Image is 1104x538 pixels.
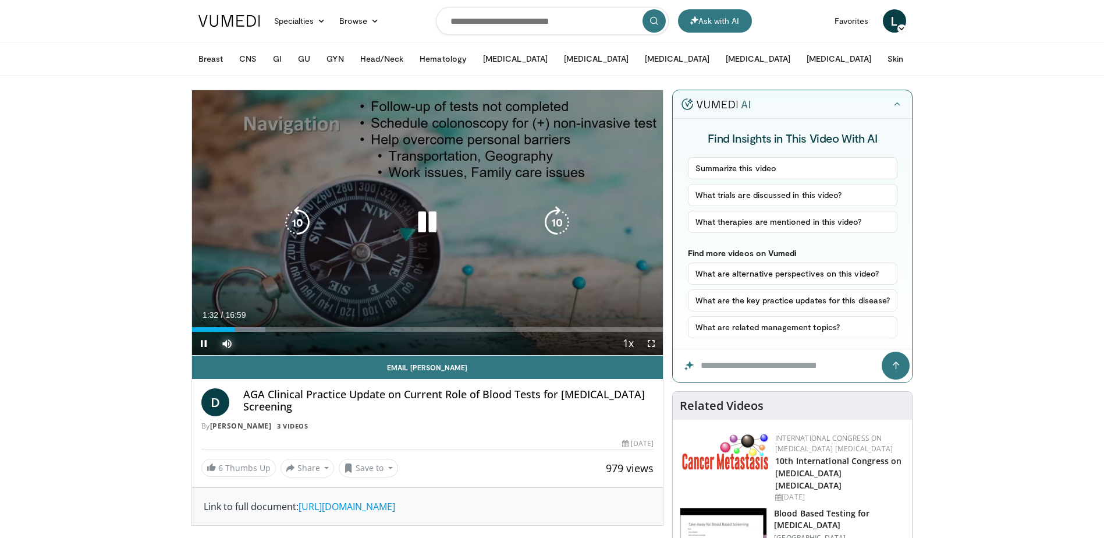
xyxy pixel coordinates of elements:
[192,327,663,332] div: Progress Bar
[681,98,750,110] img: vumedi-ai-logo.v2.svg
[828,9,876,33] a: Favorites
[688,157,898,179] button: Summarize this video
[267,9,333,33] a: Specialties
[218,462,223,473] span: 6
[201,388,229,416] a: D
[281,459,335,477] button: Share
[320,47,350,70] button: GYN
[775,492,903,502] div: [DATE]
[201,421,654,431] div: By
[688,211,898,233] button: What therapies are mentioned in this video?
[192,356,663,379] a: Email [PERSON_NAME]
[688,316,898,338] button: What are related management topics?
[680,399,764,413] h4: Related Videos
[606,461,654,475] span: 979 views
[622,438,654,449] div: [DATE]
[204,500,652,514] div: Link to full document:
[719,47,797,70] button: [MEDICAL_DATA]
[557,47,636,70] button: [MEDICAL_DATA]
[883,9,906,33] a: L
[775,455,901,491] a: 10th International Congress on [MEDICAL_DATA] [MEDICAL_DATA]
[339,459,398,477] button: Save to
[775,433,893,454] a: International Congress on [MEDICAL_DATA] [MEDICAL_DATA]
[353,47,411,70] button: Head/Neck
[243,388,654,413] h4: AGA Clinical Practice Update on Current Role of Blood Tests for [MEDICAL_DATA] Screening
[203,310,218,320] span: 1:32
[616,332,640,355] button: Playback Rate
[210,421,272,431] a: [PERSON_NAME]
[640,332,663,355] button: Fullscreen
[688,263,898,285] button: What are alternative perspectives on this video?
[274,421,312,431] a: 3 Videos
[673,349,912,382] input: Question for the AI
[191,47,230,70] button: Breast
[215,332,239,355] button: Mute
[800,47,878,70] button: [MEDICAL_DATA]
[436,7,669,35] input: Search topics, interventions
[198,15,260,27] img: VuMedi Logo
[688,184,898,206] button: What trials are discussed in this video?
[266,47,289,70] button: GI
[299,500,395,513] a: [URL][DOMAIN_NAME]
[678,9,752,33] button: Ask with AI
[192,332,215,355] button: Pause
[476,47,555,70] button: [MEDICAL_DATA]
[221,310,223,320] span: /
[638,47,716,70] button: [MEDICAL_DATA]
[688,130,898,146] h4: Find Insights in This Video With AI
[332,9,386,33] a: Browse
[774,508,905,531] h3: Blood Based Testing for [MEDICAL_DATA]
[413,47,474,70] button: Hematology
[232,47,264,70] button: CNS
[688,289,898,312] button: What are the key practice updates for this disease?
[881,47,910,70] button: Skin
[192,90,663,356] video-js: Video Player
[688,248,898,258] p: Find more videos on Vumedi
[225,310,246,320] span: 16:59
[291,47,317,70] button: GU
[201,459,276,477] a: 6 Thumbs Up
[682,433,769,470] img: 6ff8bc22-9509-4454-a4f8-ac79dd3b8976.png.150x105_q85_autocrop_double_scale_upscale_version-0.2.png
